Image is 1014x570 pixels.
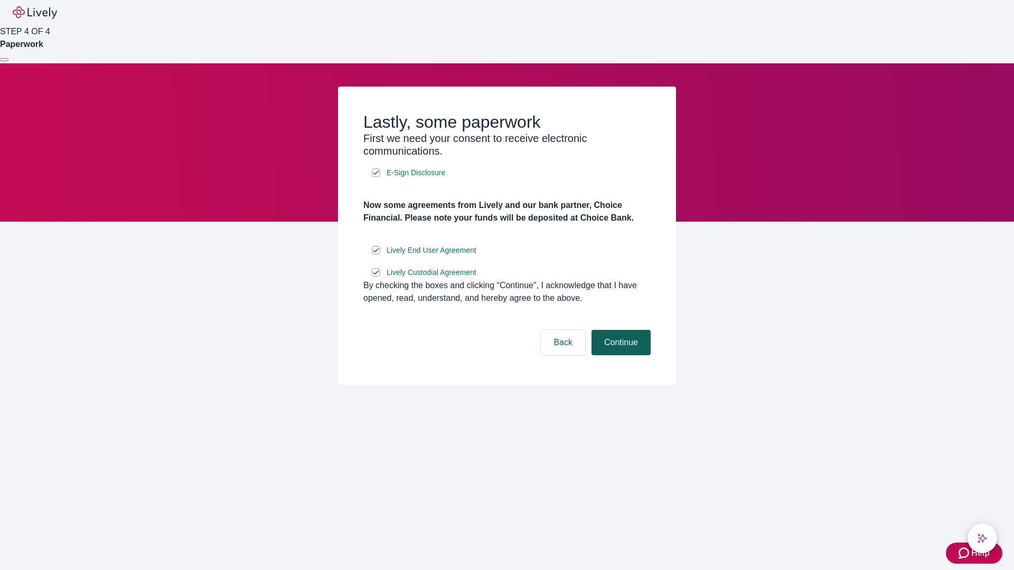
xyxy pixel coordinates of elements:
[591,330,651,355] button: Continue
[968,524,997,553] button: chat
[384,266,478,279] a: e-sign disclosure document
[387,167,445,178] span: E-Sign Disclosure
[387,245,476,256] span: Lively End User Agreement
[977,533,988,544] svg: Lively AI Assistant
[363,279,651,305] div: By checking the boxes and clicking “Continue", I acknowledge that I have opened, read, understand...
[946,543,1002,564] button: Zendesk support iconHelp
[384,244,478,257] a: e-sign disclosure document
[971,547,990,559] span: Help
[13,6,57,19] img: Lively
[387,267,476,278] span: Lively Custodial Agreement
[363,112,651,132] h2: Lastly, some paperwork
[541,330,585,355] button: Back
[363,132,651,157] h3: First we need your consent to receive electronic communications.
[959,547,971,559] svg: Zendesk support icon
[384,166,447,179] a: e-sign disclosure document
[363,199,651,224] h4: Now some agreements from Lively and our bank partner, Choice Financial. Please note your funds wi...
